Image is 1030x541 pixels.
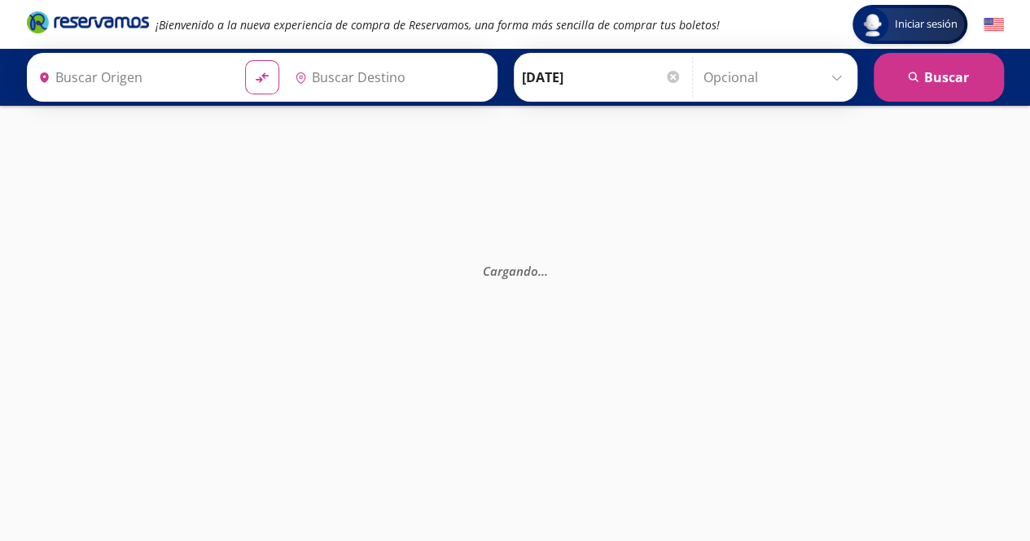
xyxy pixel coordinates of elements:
[984,15,1004,35] button: English
[156,17,720,33] em: ¡Bienvenido a la nueva experiencia de compra de Reservamos, una forma más sencilla de comprar tus...
[32,57,232,98] input: Buscar Origen
[27,10,149,34] i: Brand Logo
[538,262,541,278] span: .
[288,57,489,98] input: Buscar Destino
[703,57,849,98] input: Opcional
[27,10,149,39] a: Brand Logo
[541,262,545,278] span: .
[545,262,548,278] span: .
[522,57,682,98] input: Elegir Fecha
[483,262,548,278] em: Cargando
[874,53,1004,102] button: Buscar
[888,16,964,33] span: Iniciar sesión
